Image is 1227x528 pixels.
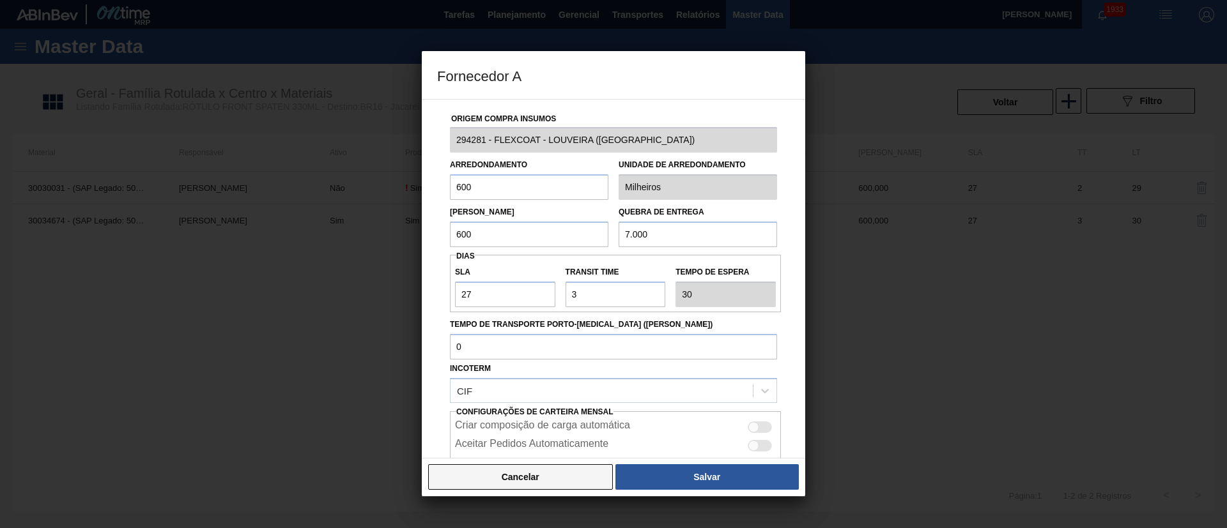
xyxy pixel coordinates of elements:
[455,438,608,453] label: Aceitar Pedidos Automaticamente
[619,156,777,174] label: Unidade de arredondamento
[566,263,666,282] label: Transit Time
[450,160,527,169] label: Arredondamento
[450,364,491,373] label: Incoterm
[428,464,613,490] button: Cancelar
[456,252,475,260] span: Dias
[457,385,472,396] div: CIF
[675,263,776,282] label: Tempo de espera
[450,207,514,216] label: [PERSON_NAME]
[455,419,630,435] label: Criar composição de carga automática
[422,51,805,100] h3: Fornecedor A
[615,464,799,490] button: Salvar
[450,315,777,334] label: Tempo de Transporte Porto-[MEDICAL_DATA] ([PERSON_NAME])
[456,407,613,416] span: Configurações de Carteira Mensal
[450,416,781,435] div: Essa configuração habilita a criação automática de composição de carga do lado do fornecedor caso...
[455,263,555,282] label: SLA
[450,435,781,453] div: Essa configuração habilita aceite automático do pedido do lado do fornecedor
[619,207,704,216] label: Quebra de entrega
[451,114,556,123] label: Origem Compra Insumos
